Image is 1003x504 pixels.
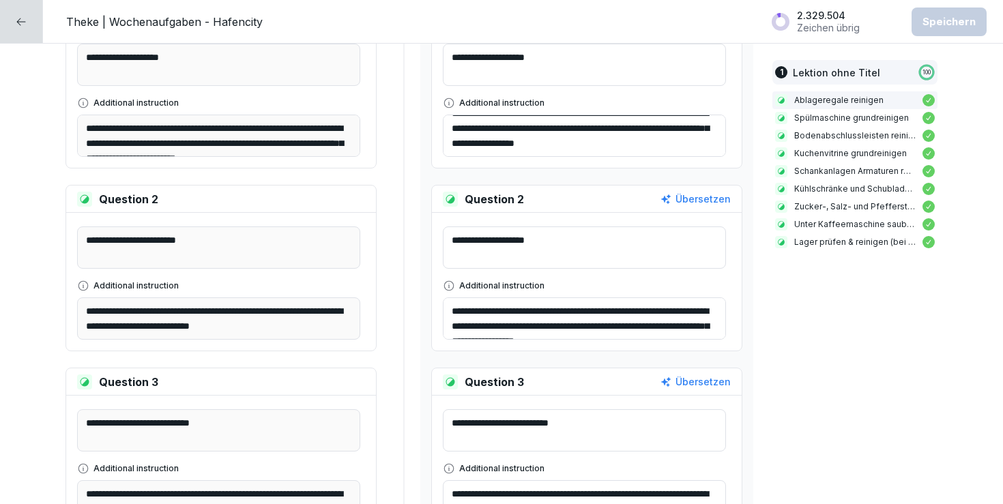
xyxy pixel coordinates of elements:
p: Schankanlagen Armaturen reinigen [794,165,916,177]
button: 2.329.504Zeichen übrig [764,4,899,39]
p: Theke | Wochenaufgaben - Hafencity [66,14,263,30]
p: Unter Kaffeemaschine saubermachen [794,218,916,231]
p: Kühlschränke und Schubladen grundreinigen [794,183,916,195]
p: Additional instruction [459,462,544,475]
p: Zucker-, Salz- und Pfefferstreuer reinigen [794,201,916,213]
p: Spülmaschine grundreinigen [794,112,916,124]
p: Ablageregale reinigen [794,94,916,106]
button: Speichern [912,8,987,36]
p: Lager prüfen & reinigen (bei Verräumen von Ware oder Auffüllen) [794,236,916,248]
p: 2.329.504 [797,10,860,22]
div: Speichern [922,14,976,29]
p: Lektion ohne Titel [793,65,880,80]
p: Question 3 [99,374,158,390]
p: Kuchenvitrine grundreinigen [794,147,916,160]
p: Additional instruction [93,280,179,292]
p: Additional instruction [459,97,544,109]
button: Übersetzen [660,192,731,207]
p: Question 2 [465,191,524,207]
div: 1 [775,66,787,78]
p: Question 3 [465,374,524,390]
p: Question 2 [99,191,158,207]
button: Übersetzen [660,374,731,389]
p: 100 [922,68,931,76]
p: Additional instruction [93,97,179,109]
p: Bodenabschlussleisten reinigen [794,130,916,142]
p: Additional instruction [93,462,179,475]
p: Additional instruction [459,280,544,292]
p: Zeichen übrig [797,22,860,34]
